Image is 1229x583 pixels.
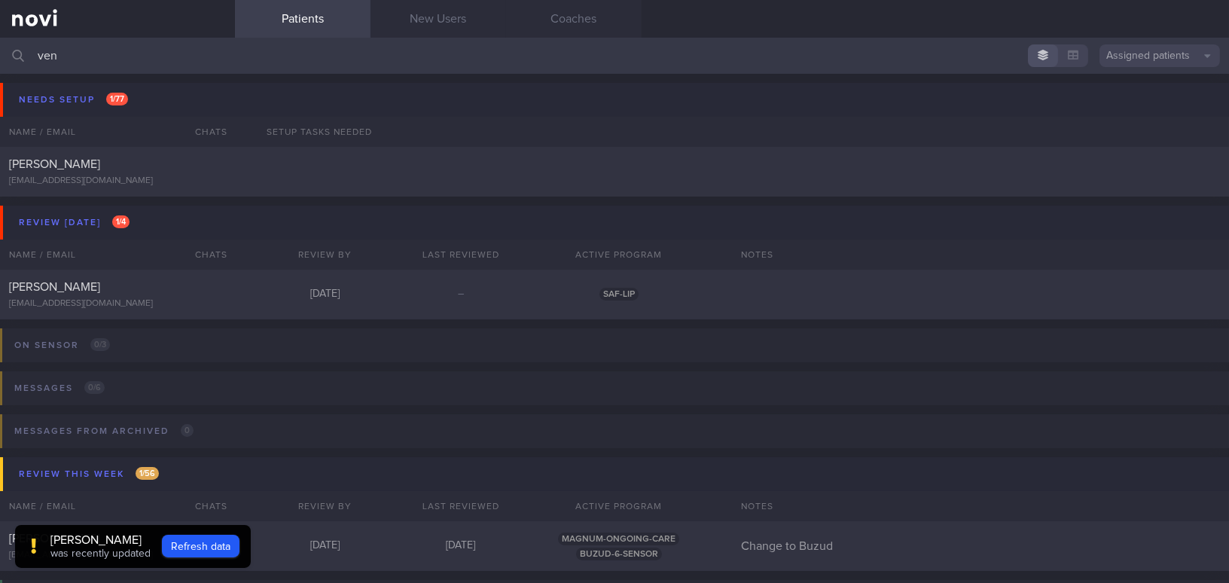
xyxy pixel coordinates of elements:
[175,117,235,147] div: Chats
[175,240,235,270] div: Chats
[9,176,226,187] div: [EMAIL_ADDRESS][DOMAIN_NAME]
[136,467,159,480] span: 1 / 56
[258,539,393,553] div: [DATE]
[162,535,239,557] button: Refresh data
[9,550,226,561] div: [EMAIL_ADDRESS][DOMAIN_NAME]
[11,421,197,441] div: Messages from Archived
[732,539,1229,554] div: Change to Buzud
[558,533,679,545] span: MAGNUM-ONGOING-CARE
[1099,44,1220,67] button: Assigned patients
[258,491,393,521] div: Review By
[181,424,194,437] span: 0
[50,533,151,548] div: [PERSON_NAME]
[9,158,100,170] span: [PERSON_NAME]
[258,117,1229,147] div: Setup tasks needed
[732,240,1229,270] div: Notes
[599,288,639,301] span: SAF-LIP
[11,335,114,356] div: On sensor
[15,212,133,233] div: Review [DATE]
[106,93,128,105] span: 1 / 77
[393,491,529,521] div: Last Reviewed
[50,548,151,559] span: was recently updated
[9,281,100,293] span: [PERSON_NAME]
[15,464,163,484] div: Review this week
[529,240,709,270] div: Active Program
[393,240,529,270] div: Last Reviewed
[112,215,130,228] span: 1 / 4
[393,539,529,553] div: [DATE]
[15,90,132,110] div: Needs setup
[576,548,662,560] span: BUZUD-6-SENSOR
[258,288,393,301] div: [DATE]
[84,381,105,394] span: 0 / 6
[529,491,709,521] div: Active Program
[90,338,110,351] span: 0 / 3
[258,240,393,270] div: Review By
[9,298,226,310] div: [EMAIL_ADDRESS][DOMAIN_NAME]
[393,288,529,301] div: –
[11,378,108,398] div: Messages
[732,491,1229,521] div: Notes
[175,491,235,521] div: Chats
[9,533,100,545] span: [PERSON_NAME]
